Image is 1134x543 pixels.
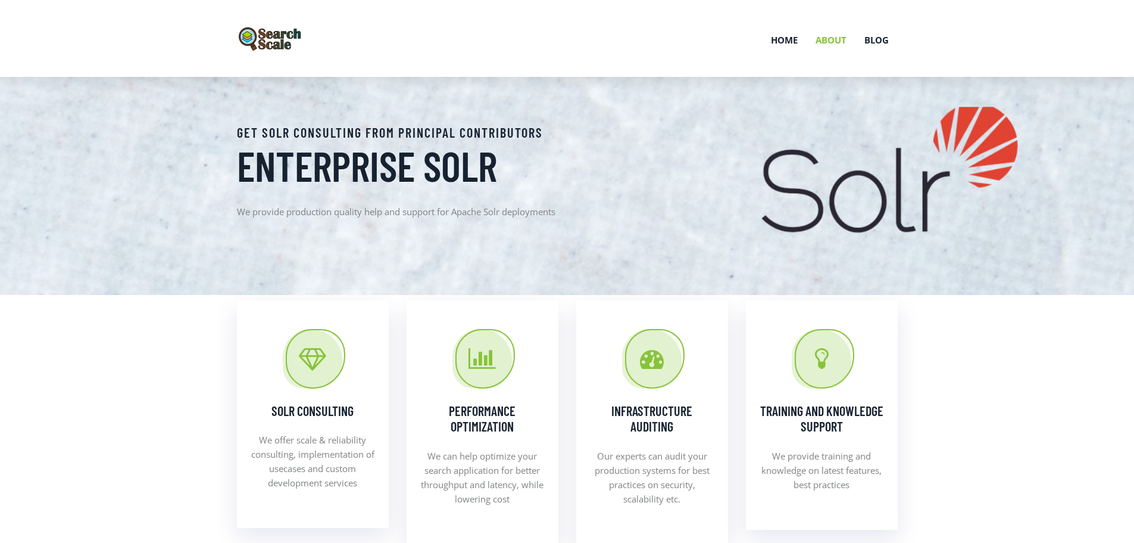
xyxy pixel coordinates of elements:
[237,140,558,190] h1: Enterprise Solr
[760,449,883,492] p: We provide training and knowledge on latest features, best practices
[855,9,898,71] a: Blog
[762,9,807,71] a: Home
[237,26,305,51] img: SearchScale
[237,204,558,219] p: We provide production quality help and support for Apache Solr deployments
[251,433,374,490] p: We offer scale & reliability consulting, implementation of usecases and custom development services
[807,9,855,71] a: About
[237,125,558,140] h4: Get Solr consulting from principal contributors
[591,449,714,506] p: Our experts can audit your production systems for best practices on security, scalability etc.
[421,449,544,506] p: We can help optimize your search application for better throughput and latency, while lowering cost
[251,403,374,418] h4: Solr Consulting
[760,403,883,435] h4: Training and Knowledge Support
[591,403,714,435] h4: Infrastructure Auditing
[421,403,544,435] h4: Performance Optimization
